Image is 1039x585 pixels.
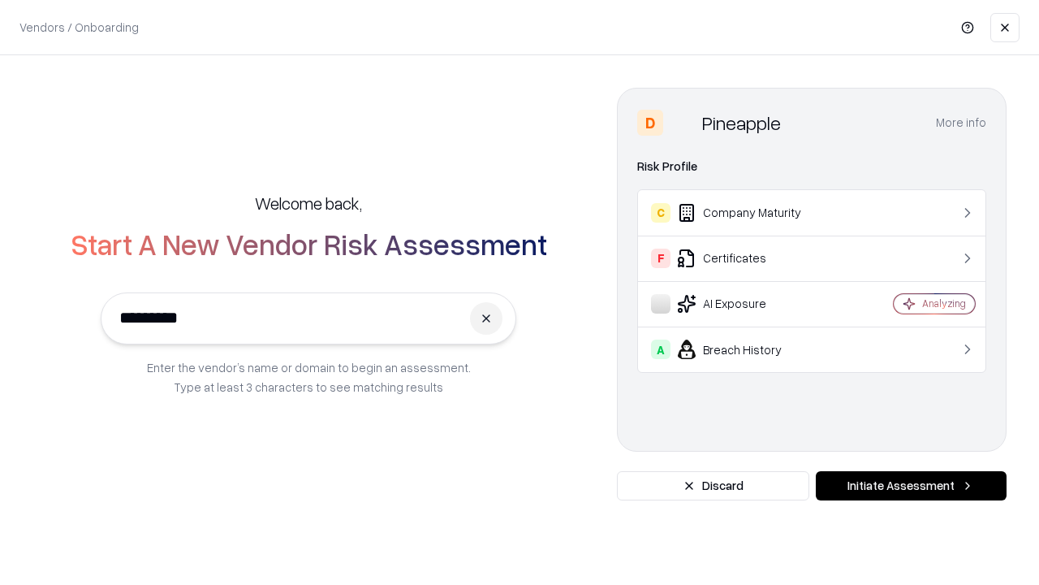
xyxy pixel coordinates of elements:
[651,340,845,359] div: Breach History
[19,19,139,36] p: Vendors / Onboarding
[651,294,845,314] div: AI Exposure
[651,203,845,223] div: Company Maturity
[637,110,663,136] div: D
[651,249,670,268] div: F
[147,357,471,396] p: Enter the vendor’s name or domain to begin an assessment. Type at least 3 characters to see match...
[816,471,1007,500] button: Initiate Assessment
[617,471,809,500] button: Discard
[637,157,986,176] div: Risk Profile
[651,340,670,359] div: A
[255,192,362,214] h5: Welcome back,
[702,110,781,136] div: Pineapple
[651,203,670,223] div: C
[71,227,547,260] h2: Start A New Vendor Risk Assessment
[670,110,696,136] img: Pineapple
[651,249,845,268] div: Certificates
[922,297,966,310] div: Analyzing
[936,108,986,137] button: More info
